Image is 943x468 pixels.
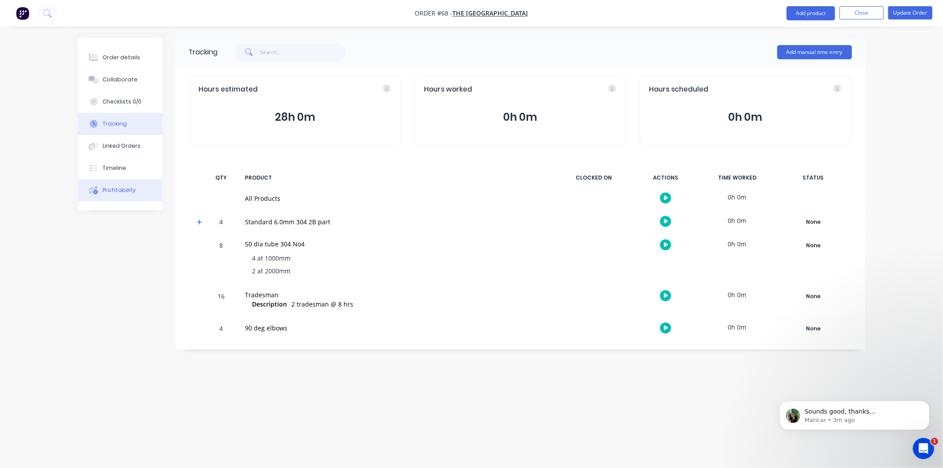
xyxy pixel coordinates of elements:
[32,242,170,270] div: That is fine I can sort the rest of these out.
[86,56,122,63] b: Order #96
[260,43,346,61] input: Search...
[415,9,453,18] span: Order #68 -
[152,286,166,300] button: Send a message…
[28,290,35,297] button: Gif picker
[208,235,235,284] div: 8
[14,30,138,99] div: Yes! To hide the kit details from your customer’s view, we’ll need to modify the settings on each...
[704,169,771,187] div: TIME WORKED
[782,216,845,228] div: None
[208,286,235,317] div: 16
[649,84,708,95] span: Hours scheduled
[78,91,162,113] button: Checklists 0/0
[39,247,163,265] div: That is fine I can sort the rest of these out.
[78,179,162,201] button: Profitability
[245,194,550,203] div: All Products
[14,290,21,297] button: Emoji picker
[78,157,162,179] button: Timeline
[103,142,141,150] div: Linked Orders
[78,135,162,157] button: Linked Orders
[7,24,170,230] div: Maricar says…
[424,109,616,126] button: 0h 0m
[78,113,162,135] button: Tracking
[199,109,391,126] button: 28h 0m
[78,46,162,69] button: Order details
[7,230,170,242] div: [DATE]
[43,4,69,11] h1: Factory
[704,234,771,254] div: 0h 0m
[561,169,627,187] div: CLOCKED ON
[103,54,140,61] div: Order details
[913,438,934,459] iframe: Intercom live chat
[781,322,846,335] button: None
[6,4,23,20] button: go back
[704,187,771,207] div: 0h 0m
[7,24,145,223] div: Yes! To hide the kit details from your customer’s view, we’ll need to modify the settings on each...
[103,120,127,128] div: Tracking
[777,45,852,59] button: Add manual time entry
[208,212,235,234] div: 4
[252,266,291,276] span: 2 at 2000mm
[199,84,258,95] span: Hours estimated
[649,109,841,126] button: 0h 0m
[103,76,137,84] div: Collaborate
[208,318,235,340] div: 4
[245,290,550,299] div: Tradesman
[888,6,932,19] button: Update Order
[8,271,169,286] textarea: Message…
[43,11,110,20] p: The team can also help
[16,7,29,20] img: Factory
[782,291,845,302] div: None
[155,4,171,19] div: Close
[782,240,845,251] div: None
[103,164,126,172] div: Timeline
[781,216,846,228] button: None
[424,84,472,95] span: Hours worked
[42,290,49,297] button: Upload attachment
[292,300,354,308] span: 2 tradesman @ 8 hrs
[189,47,218,58] div: Tracking
[931,438,938,445] span: 1
[453,9,528,18] a: The [GEOGRAPHIC_DATA]
[240,169,556,187] div: PRODUCT
[78,69,162,91] button: Collaborate
[786,6,835,20] button: Add product
[782,323,845,334] div: None
[776,169,851,187] div: STATUS
[252,253,291,263] span: 4 at 1000mm
[840,6,884,19] button: Close
[766,382,943,444] iframe: Intercom notifications message
[208,169,235,187] div: QTY
[633,169,699,187] div: ACTIONS
[781,239,846,252] button: None
[245,239,550,249] div: 50 dia tube 304 No4
[7,242,170,277] div: Chris says…
[103,98,141,106] div: Checklists 0/0
[704,211,771,230] div: 0h 0m
[103,186,136,194] div: Profitability
[781,290,846,303] button: None
[138,4,155,20] button: Home
[56,290,63,297] button: Start recording
[704,317,771,337] div: 0h 0m
[704,285,771,305] div: 0h 0m
[252,299,287,309] span: Description
[245,217,550,226] div: Standard 6.0mm 304 2B part
[25,5,39,19] img: Profile image for Factory
[245,323,550,333] div: 90 deg elbows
